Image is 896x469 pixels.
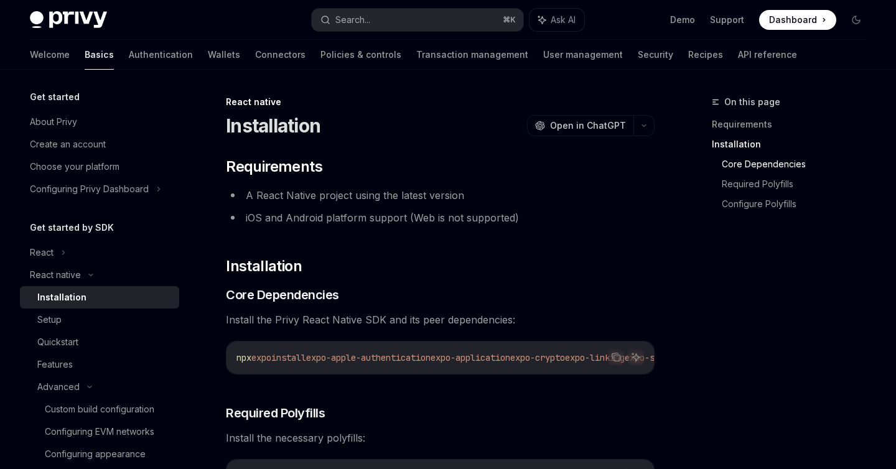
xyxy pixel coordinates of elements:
[251,352,271,363] span: expo
[30,267,81,282] div: React native
[503,15,516,25] span: ⌘ K
[45,424,154,439] div: Configuring EVM networks
[846,10,866,30] button: Toggle dark mode
[129,40,193,70] a: Authentication
[30,137,106,152] div: Create an account
[565,352,625,363] span: expo-linking
[510,352,565,363] span: expo-crypto
[530,9,584,31] button: Ask AI
[45,402,154,417] div: Custom build configuration
[710,14,744,26] a: Support
[30,90,80,104] h5: Get started
[608,349,624,365] button: Copy the contents from the code block
[20,353,179,376] a: Features
[638,40,673,70] a: Security
[45,447,146,462] div: Configuring appearance
[670,14,695,26] a: Demo
[30,11,107,29] img: dark logo
[37,357,73,372] div: Features
[30,182,149,197] div: Configuring Privy Dashboard
[271,352,306,363] span: install
[236,352,251,363] span: npx
[30,40,70,70] a: Welcome
[30,114,77,129] div: About Privy
[255,40,306,70] a: Connectors
[759,10,836,30] a: Dashboard
[37,312,62,327] div: Setup
[30,220,114,235] h5: Get started by SDK
[20,398,179,420] a: Custom build configuration
[30,245,54,260] div: React
[20,286,179,309] a: Installation
[688,40,723,70] a: Recipes
[37,290,86,305] div: Installation
[20,443,179,465] a: Configuring appearance
[625,352,709,363] span: expo-secure-store
[20,331,179,353] a: Quickstart
[543,40,623,70] a: User management
[416,40,528,70] a: Transaction management
[769,14,817,26] span: Dashboard
[20,156,179,178] a: Choose your platform
[335,12,370,27] div: Search...
[20,133,179,156] a: Create an account
[431,352,510,363] span: expo-application
[37,335,78,350] div: Quickstart
[551,14,576,26] span: Ask AI
[208,40,240,70] a: Wallets
[20,309,179,331] a: Setup
[738,40,797,70] a: API reference
[37,379,80,394] div: Advanced
[312,9,523,31] button: Search...⌘K
[306,352,431,363] span: expo-apple-authentication
[20,420,179,443] a: Configuring EVM networks
[320,40,401,70] a: Policies & controls
[628,349,644,365] button: Ask AI
[30,159,119,174] div: Choose your platform
[20,111,179,133] a: About Privy
[85,40,114,70] a: Basics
